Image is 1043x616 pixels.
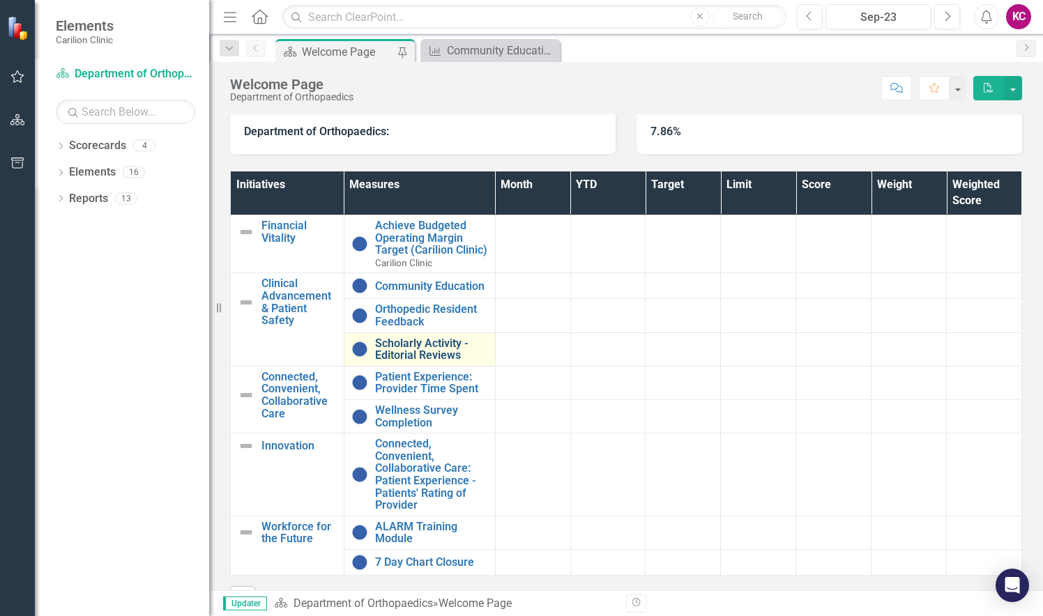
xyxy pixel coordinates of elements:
[7,16,31,40] img: ClearPoint Strategy
[447,42,556,59] div: Community Education
[231,215,344,273] td: Double-Click to Edit Right Click for Context Menu
[375,220,488,256] a: Achieve Budgeted Operating Margin Target (Carilion Clinic)
[231,273,344,366] td: Double-Click to Edit Right Click for Context Menu
[261,440,337,452] a: Innovation
[261,371,337,419] a: Connected, Convenient, Collaborative Care
[56,17,114,34] span: Elements
[231,516,344,575] td: Double-Click to Edit Right Click for Context Menu
[69,138,126,154] a: Scorecards
[69,191,108,207] a: Reports
[351,277,368,294] img: No Information
[230,77,353,92] div: Welcome Page
[344,433,495,516] td: Double-Click to Edit Right Click for Context Menu
[351,554,368,571] img: No Information
[1006,4,1031,29] button: KC
[831,9,926,26] div: Sep-23
[375,257,432,268] span: Carilion Clinic
[56,100,195,124] input: Search Below...
[261,220,337,244] a: Financial Vitality
[351,524,368,541] img: No Information
[996,569,1029,602] div: Open Intercom Messenger
[351,466,368,483] img: No Information
[238,387,254,403] img: Not Defined
[351,341,368,357] img: No Information
[238,224,254,240] img: Not Defined
[238,294,254,311] img: Not Defined
[344,516,495,549] td: Double-Click to Edit Right Click for Context Menu
[231,366,344,433] td: Double-Click to Edit Right Click for Context Menu
[123,167,145,178] div: 16
[351,408,368,425] img: No Information
[115,192,137,204] div: 13
[375,280,488,293] a: Community Education
[69,164,116,180] a: Elements
[375,371,488,395] a: Patient Experience: Provider Time Spent
[344,299,495,332] td: Double-Click to Edit Right Click for Context Menu
[375,556,488,569] a: 7 Day Chart Closure
[56,34,114,45] small: Carilion Clinic
[344,332,495,366] td: Double-Click to Edit Right Click for Context Menu
[231,433,344,516] td: Double-Click to Edit Right Click for Context Menu
[302,43,394,61] div: Welcome Page
[650,125,681,138] strong: 7.86%
[238,438,254,454] img: Not Defined
[713,7,783,26] button: Search
[244,125,389,138] strong: Department of Orthopaedics:
[133,140,155,152] div: 4
[261,277,337,326] a: Clinical Advancement & Patient Safety
[230,92,353,102] div: Department of Orthopaedics
[344,366,495,399] td: Double-Click to Edit Right Click for Context Menu
[261,521,337,545] a: Workforce for the Future
[351,307,368,324] img: No Information
[294,596,433,610] a: Department of Orthopaedics
[424,42,556,59] a: Community Education
[56,66,195,82] a: Department of Orthopaedics
[282,5,786,29] input: Search ClearPoint...
[375,521,488,545] a: ALARM Training Module
[375,303,488,328] a: Orthopedic Resident Feedback
[375,438,488,511] a: Connected, Convenient, Collaborative Care: Patient Experience - Patients' Rating of Provider
[375,404,488,429] a: Wellness Survey Completion
[344,400,495,433] td: Double-Click to Edit Right Click for Context Menu
[439,596,512,610] div: Welcome Page
[375,337,488,362] a: Scholarly Activity - Editorial Reviews
[733,10,763,22] span: Search
[826,4,931,29] button: Sep-23
[223,596,267,610] span: Updater
[344,273,495,299] td: Double-Click to Edit Right Click for Context Menu
[351,374,368,391] img: No Information
[344,215,495,273] td: Double-Click to Edit Right Click for Context Menu
[238,524,254,541] img: Not Defined
[351,236,368,252] img: No Information
[344,549,495,575] td: Double-Click to Edit Right Click for Context Menu
[274,596,616,612] div: »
